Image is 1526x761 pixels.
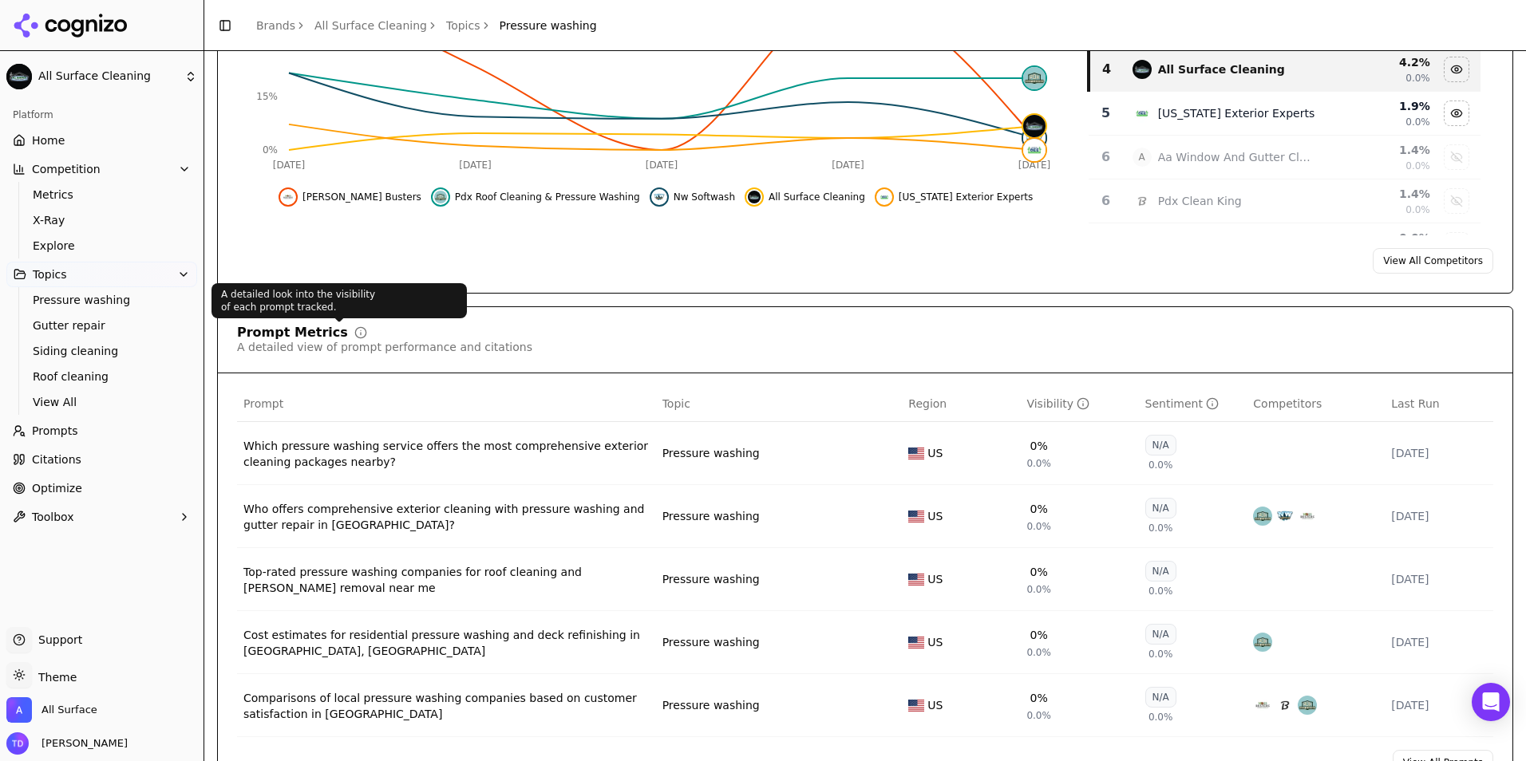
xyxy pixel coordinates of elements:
[26,391,178,413] a: View All
[1148,711,1173,724] span: 0.0%
[875,187,1034,207] button: Hide oregon exterior experts data
[1026,583,1051,596] span: 0.0%
[279,187,421,207] button: Hide moss busters data
[243,627,650,659] a: Cost estimates for residential pressure washing and deck refinishing in [GEOGRAPHIC_DATA], [GEOGR...
[26,340,178,362] a: Siding cleaning
[1145,435,1176,455] div: N/A
[1148,459,1173,471] span: 0.0%
[1095,148,1116,167] div: 6
[6,418,197,444] a: Prompts
[256,18,597,34] nav: breadcrumb
[1444,101,1469,126] button: Hide oregon exterior experts data
[6,262,197,287] button: Topics
[6,102,197,128] div: Platform
[1148,522,1173,534] span: 0.0%
[243,438,650,470] div: Which pressure washing service offers the most comprehensive exterior cleaning packages nearby?
[662,508,760,524] a: Pressure washing
[1391,634,1487,650] div: [DATE]
[455,191,640,203] span: Pdx Roof Cleaning & Pressure Washing
[1148,585,1173,597] span: 0.0%
[1026,520,1051,533] span: 0.0%
[33,187,172,203] span: Metrics
[26,314,178,337] a: Gutter repair
[32,671,77,684] span: Theme
[6,156,197,182] button: Competition
[908,396,947,412] span: Region
[908,637,924,649] img: US flag
[656,386,903,422] th: Topic
[1089,223,1481,267] tr: 0.0%Show action nw maintenance & construction data
[26,209,178,231] a: X-Ray
[33,238,172,254] span: Explore
[33,292,172,308] span: Pressure washing
[1026,396,1089,412] div: Visibility
[1328,186,1429,202] div: 1.4 %
[237,326,348,339] div: Prompt Metrics
[6,128,197,153] a: Home
[243,564,650,596] div: Top-rated pressure washing companies for roof cleaning and [PERSON_NAME] removal near me
[237,339,532,355] div: A detailed view of prompt performance and citations
[1023,67,1046,89] img: pdx roof cleaning & pressure washing
[908,511,924,522] img: US flag
[927,445,943,461] span: US
[1145,396,1219,412] div: Sentiment
[1095,191,1116,211] div: 6
[1030,627,1048,643] div: 0%
[243,690,650,722] a: Comparisons of local pressure washing companies based on customer satisfaction in [GEOGRAPHIC_DATA]
[662,697,760,713] a: Pressure washing
[1405,203,1430,216] span: 0.0%
[1472,683,1510,721] div: Open Intercom Messenger
[662,634,760,650] a: Pressure washing
[1030,438,1048,454] div: 0%
[1023,115,1046,137] img: all surface cleaning
[927,697,943,713] span: US
[662,445,760,461] a: Pressure washing
[1158,105,1315,121] div: [US_STATE] Exterior Experts
[237,386,656,422] th: Prompt
[927,508,943,524] span: US
[1145,561,1176,582] div: N/A
[1391,697,1487,713] div: [DATE]
[32,451,81,467] span: Citations
[1133,191,1152,211] img: pdx clean king
[1030,690,1048,706] div: 0%
[1391,445,1487,461] div: [DATE]
[500,18,597,34] span: Pressure washing
[26,235,178,257] a: Explore
[650,187,735,207] button: Hide nw softwash data
[1391,571,1487,587] div: [DATE]
[1026,457,1051,470] span: 0.0%
[1391,396,1439,412] span: Last Run
[6,697,32,723] img: All Surface
[1275,696,1295,715] img: pdx clean king
[6,732,29,755] img: Tom Dieringer
[1405,116,1430,128] span: 0.0%
[1145,624,1176,645] div: N/A
[33,266,67,282] span: Topics
[302,191,421,203] span: [PERSON_NAME] Busters
[1133,60,1152,79] img: all surface cleaning
[1158,61,1285,77] div: All Surface Cleaning
[1133,104,1152,123] img: oregon exterior experts
[1247,386,1385,422] th: Competitors
[662,396,690,412] span: Topic
[1148,648,1173,660] span: 0.0%
[1097,60,1116,79] div: 4
[769,191,865,203] span: All Surface Cleaning
[832,160,864,171] tspan: [DATE]
[1253,396,1322,412] span: Competitors
[1020,386,1138,422] th: brandMentionRate
[1158,193,1242,209] div: Pdx Clean King
[1089,92,1481,136] tr: 5oregon exterior experts[US_STATE] Exterior Experts1.9%0.0%Hide oregon exterior experts data
[256,91,278,102] tspan: 15%
[748,191,761,203] img: all surface cleaning
[1139,386,1247,422] th: sentiment
[237,386,1493,737] div: Data table
[26,289,178,311] a: Pressure washing
[6,732,128,755] button: Open user button
[243,501,650,533] a: Who offers comprehensive exterior cleaning with pressure washing and gutter repair in [GEOGRAPHIC...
